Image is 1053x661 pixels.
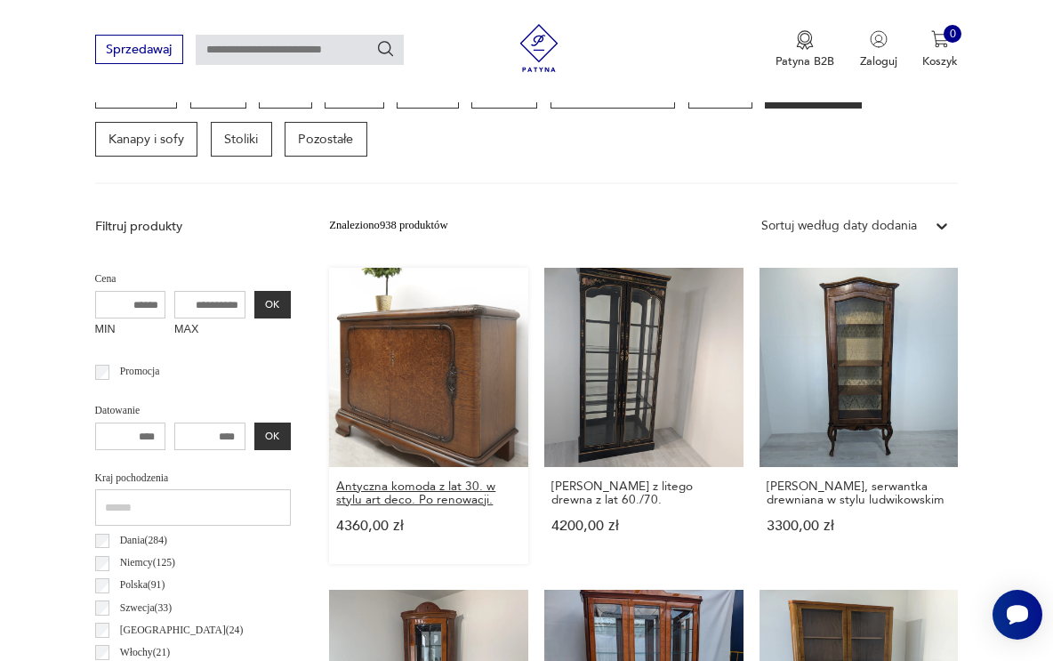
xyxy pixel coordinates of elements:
div: 0 [944,25,961,43]
p: Koszyk [922,53,958,69]
img: Ikona medalu [796,30,814,50]
a: Sprzedawaj [95,45,183,56]
button: Patyna B2B [776,30,834,69]
h3: [PERSON_NAME] z litego drewna z lat 60./70. [551,480,736,507]
p: Promocja [120,363,160,381]
p: Filtruj produkty [95,218,292,236]
p: Szwecja ( 33 ) [120,600,172,617]
p: Patyna B2B [776,53,834,69]
a: Pozostałe [285,122,367,157]
button: Szukaj [376,39,396,59]
a: Kanapy i sofy [95,122,198,157]
label: MAX [174,318,245,343]
p: 4200,00 zł [551,520,736,533]
p: Zaloguj [860,53,897,69]
p: [GEOGRAPHIC_DATA] ( 24 ) [120,622,244,640]
p: Polska ( 91 ) [120,576,165,594]
label: MIN [95,318,166,343]
button: Zaloguj [860,30,897,69]
img: Patyna - sklep z meblami i dekoracjami vintage [510,24,569,72]
button: 0Koszyk [922,30,958,69]
p: Kraj pochodzenia [95,470,292,488]
p: Dania ( 284 ) [120,532,167,550]
p: Niemcy ( 125 ) [120,554,175,572]
h3: [PERSON_NAME], serwantka drewniana w stylu ludwikowskim [767,480,952,507]
h3: Antyczna komoda z lat 30. w stylu art deco. Po renowacji. [336,480,521,507]
p: 4360,00 zł [336,520,521,533]
a: Witryna azjatycka z litego drewna z lat 60./70.[PERSON_NAME] z litego drewna z lat 60./70.4200,00 zł [544,268,744,565]
img: Ikonka użytkownika [870,30,888,48]
button: OK [254,423,291,451]
img: Ikona koszyka [931,30,949,48]
p: Cena [95,270,292,288]
a: Ikona medaluPatyna B2B [776,30,834,69]
a: Stoliki [211,122,272,157]
button: Sprzedawaj [95,35,183,64]
a: Witryna, serwantka drewniana w stylu ludwikowskim[PERSON_NAME], serwantka drewniana w stylu ludwi... [760,268,959,565]
div: Znaleziono 938 produktów [329,217,447,235]
div: Sortuj według daty dodania [761,217,917,235]
p: 3300,00 zł [767,520,952,533]
button: OK [254,291,291,319]
p: Datowanie [95,402,292,420]
a: Antyczna komoda z lat 30. w stylu art deco. Po renowacji.Antyczna komoda z lat 30. w stylu art de... [329,268,528,565]
iframe: Smartsupp widget button [993,590,1042,640]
